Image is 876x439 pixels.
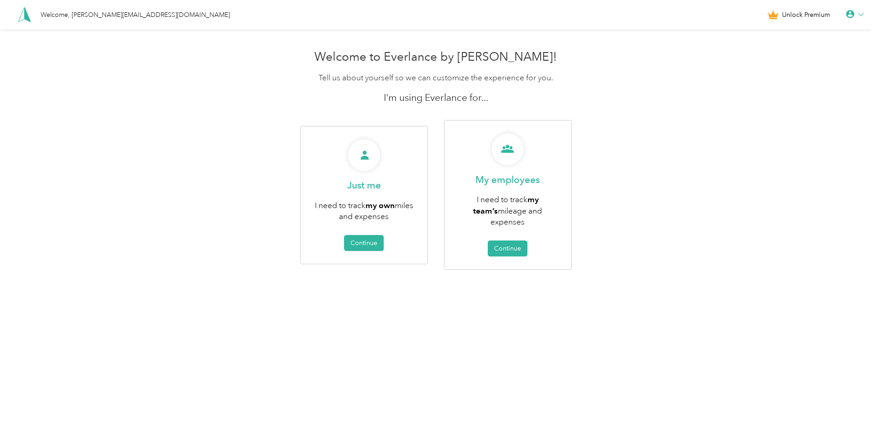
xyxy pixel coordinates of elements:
button: Continue [344,235,384,251]
iframe: Everlance-gr Chat Button Frame [825,388,876,439]
span: I need to track miles and expenses [315,200,413,222]
p: Just me [347,179,381,192]
div: Welcome, [PERSON_NAME][EMAIL_ADDRESS][DOMAIN_NAME] [41,10,230,20]
p: Tell us about yourself so we can customize the experience for you. [218,72,654,84]
button: Continue [488,240,527,256]
span: I need to track mileage and expenses [473,194,542,227]
p: My employees [475,173,540,186]
span: Unlock Premium [782,10,830,20]
b: my team’s [473,194,539,215]
h1: Welcome to Everlance by [PERSON_NAME]! [218,50,654,64]
p: I'm using Everlance for... [218,91,654,104]
b: my own [365,200,395,210]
